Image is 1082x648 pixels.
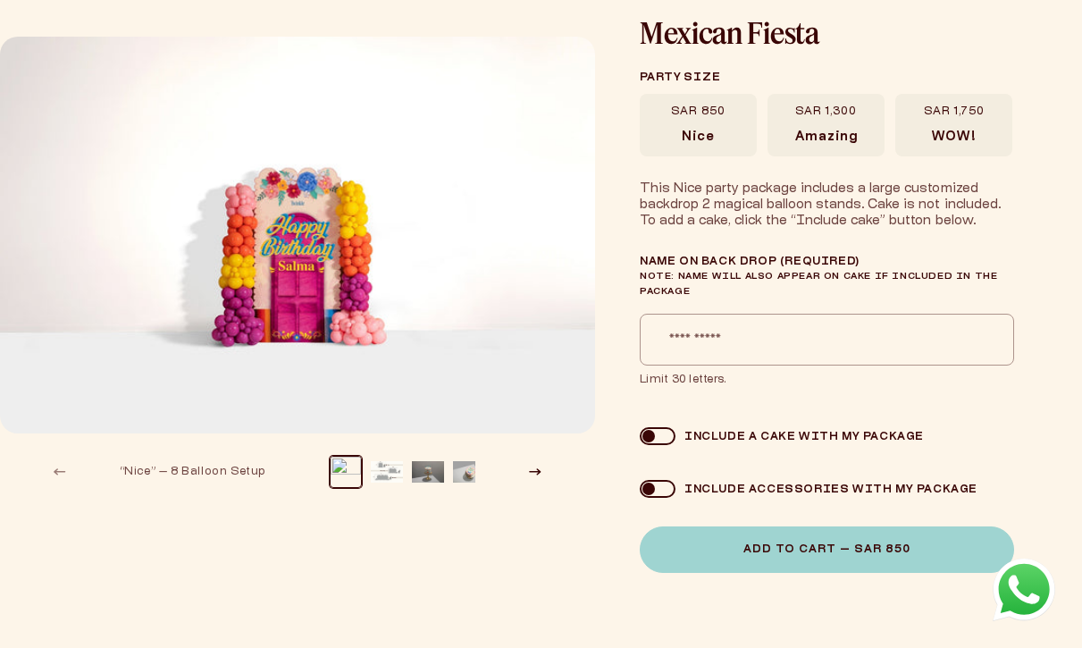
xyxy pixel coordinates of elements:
button: Load image 1 in gallery view [330,456,362,488]
span: SAR 1,750 [924,105,985,119]
span: Amazing [795,130,858,146]
span: WOW! [932,130,976,146]
button: Load image 3 in gallery view [412,456,444,488]
span: SAR 1,300 [795,105,857,119]
button: Slide left [40,452,80,492]
button: Load image 2 in gallery view [371,456,403,488]
button: Load image 4 in gallery view [453,456,485,488]
div: “Nice” — 8 Balloon Setup [120,464,286,480]
legend: Party size [640,61,1012,94]
span: SAR 850 [671,105,726,119]
button: Slide right [516,452,555,492]
span: Add to Cart — SAR 850 [743,544,910,555]
span: Note: Name will also appear on cake if included in the package [640,273,997,296]
span: Nice [682,130,715,146]
span: Limit 30 letters. [640,373,1014,387]
div: Include accessories with my package [675,483,977,496]
h1: Mexican Fiesta [640,19,1013,47]
div: Include a cake with my package [675,430,924,443]
div: This Nice party package includes a large customized backdrop 2 magical balloon stands. Cake is no... [640,181,1015,230]
button: Add to Cart — SAR 850 [640,526,1014,573]
label: Name on Back Drop (required) [640,255,1014,299]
